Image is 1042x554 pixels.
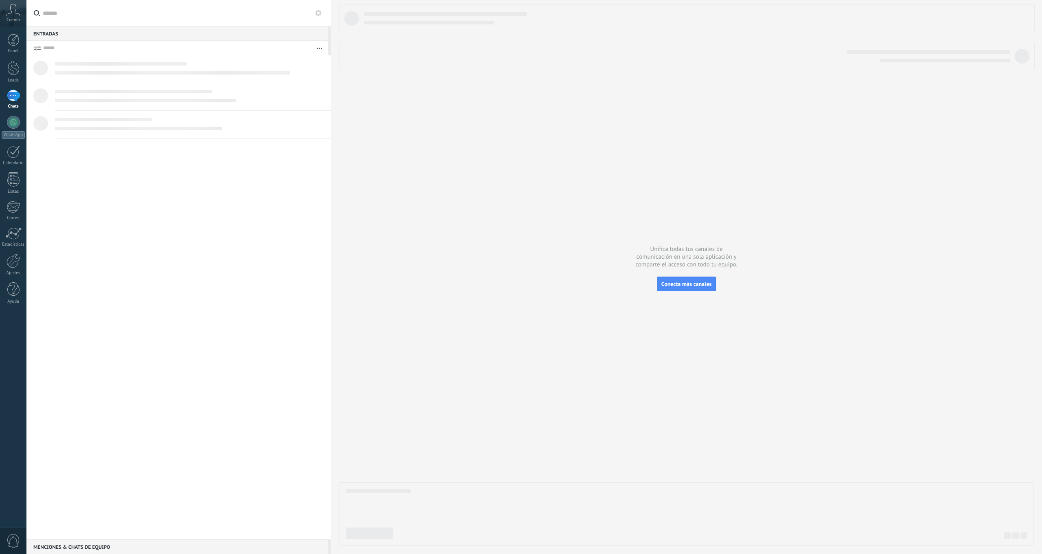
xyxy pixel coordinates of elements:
[2,242,25,247] div: Estadísticas
[661,280,711,288] span: Conecta más canales
[2,78,25,83] div: Leads
[2,299,25,304] div: Ayuda
[2,48,25,54] div: Panel
[2,131,25,139] div: WhatsApp
[2,189,25,194] div: Listas
[657,277,716,291] button: Conecta más canales
[26,539,328,554] div: Menciones & Chats de equipo
[2,215,25,221] div: Correo
[26,26,328,41] div: Entradas
[2,270,25,276] div: Ajustes
[2,104,25,109] div: Chats
[7,18,20,23] span: Cuenta
[2,160,25,166] div: Calendario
